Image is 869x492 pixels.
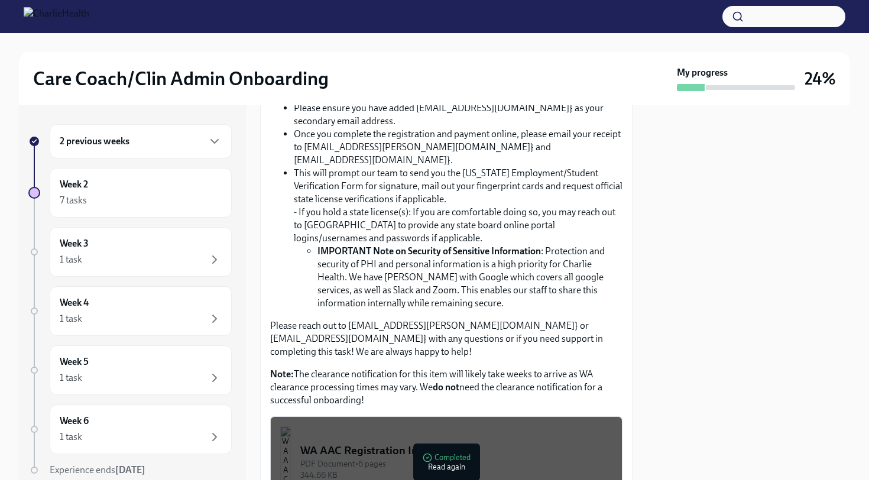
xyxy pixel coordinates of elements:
[60,253,82,266] div: 1 task
[433,381,459,393] strong: do not
[28,345,232,395] a: Week 51 task
[60,178,88,191] h6: Week 2
[60,135,129,148] h6: 2 previous weeks
[294,128,622,167] li: Once you complete the registration and payment online, please email your receipt to [EMAIL_ADDRES...
[805,68,836,89] h3: 24%
[60,194,87,207] div: 7 tasks
[28,404,232,454] a: Week 61 task
[270,368,294,380] strong: Note:
[115,464,145,475] strong: [DATE]
[60,296,89,309] h6: Week 4
[28,286,232,336] a: Week 41 task
[60,430,82,444] div: 1 task
[294,102,622,128] li: Please ensure you have added [EMAIL_ADDRESS][DOMAIN_NAME]} as your secondary email address.
[50,464,145,475] span: Experience ends
[300,443,612,458] div: WA AAC Registration Instructions
[270,319,622,358] p: Please reach out to [EMAIL_ADDRESS][PERSON_NAME][DOMAIN_NAME]} or [EMAIL_ADDRESS][DOMAIN_NAME]} w...
[24,7,89,26] img: CharlieHealth
[294,167,622,310] li: This will prompt our team to send you the [US_STATE] Employment/Student Verification Form for sig...
[28,168,232,218] a: Week 27 tasks
[60,355,89,368] h6: Week 5
[270,368,622,407] p: The clearance notification for this item will likely take weeks to arrive as WA clearance process...
[300,458,612,470] div: PDF Document • 6 pages
[60,371,82,384] div: 1 task
[300,470,612,481] div: 344.66 KB
[317,245,622,310] li: : Protection and security of PHI and personal information is a high priority for Charlie Health. ...
[60,237,89,250] h6: Week 3
[60,415,89,428] h6: Week 6
[28,227,232,277] a: Week 31 task
[60,312,82,325] div: 1 task
[317,245,541,257] strong: IMPORTANT Note on Security of Sensitive Information
[677,66,728,79] strong: My progress
[50,124,232,158] div: 2 previous weeks
[33,67,329,90] h2: Care Coach/Clin Admin Onboarding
